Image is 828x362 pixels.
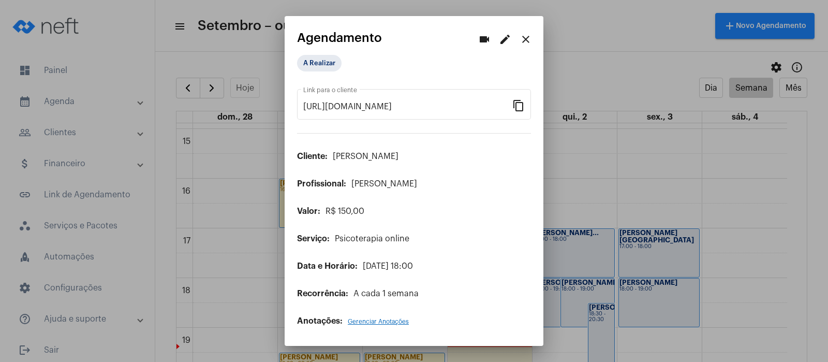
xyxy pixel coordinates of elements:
span: Anotações: [297,317,343,325]
mat-icon: videocam [478,33,491,46]
mat-chip: A Realizar [297,55,342,71]
mat-icon: edit [499,33,511,46]
span: Valor: [297,207,320,215]
input: Link [303,102,512,111]
mat-icon: close [520,33,532,46]
span: [DATE] 18:00 [363,262,413,270]
span: [PERSON_NAME] [333,152,398,161]
span: A cada 1 semana [353,289,419,298]
span: [PERSON_NAME] [351,180,417,188]
mat-icon: content_copy [512,99,525,111]
span: Profissional: [297,180,346,188]
span: Data e Horário: [297,262,358,270]
span: Serviço: [297,235,330,243]
span: Gerenciar Anotações [348,318,409,325]
span: Cliente: [297,152,328,161]
span: Psicoterapia online [335,235,409,243]
span: R$ 150,00 [326,207,364,215]
span: Agendamento [297,31,382,45]
span: Recorrência: [297,289,348,298]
